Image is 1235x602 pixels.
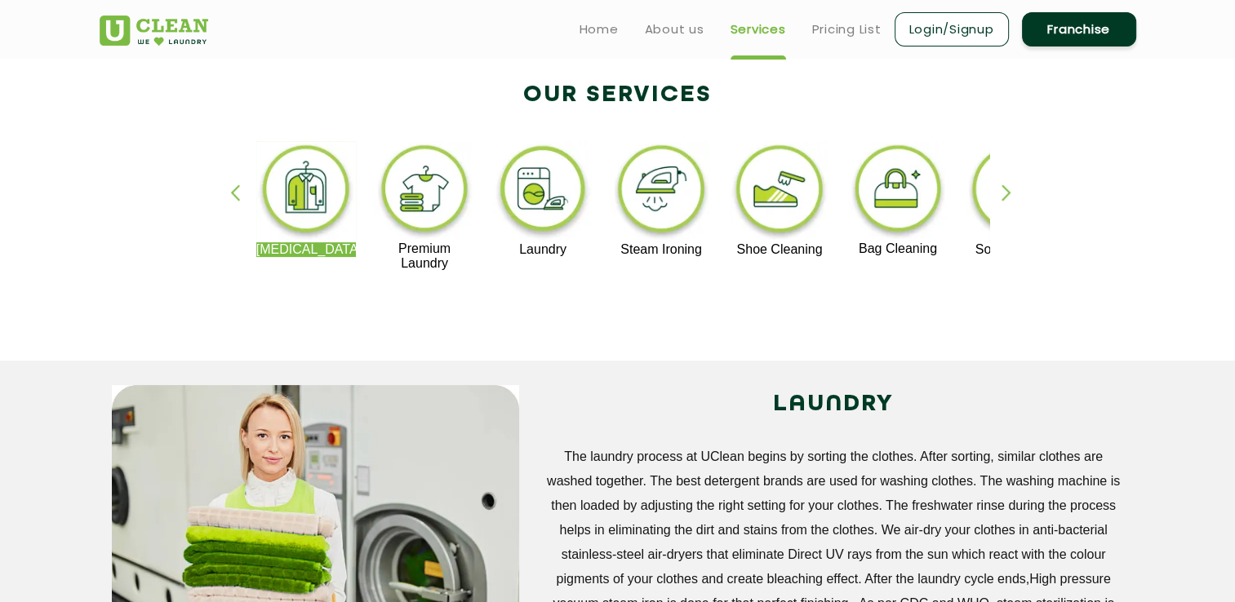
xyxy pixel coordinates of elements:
p: Laundry [493,242,593,257]
a: Services [731,20,786,39]
img: laundry_cleaning_11zon.webp [493,141,593,242]
p: [MEDICAL_DATA] [256,242,357,257]
a: Login/Signup [895,12,1009,46]
p: Sofa Cleaning [966,242,1066,257]
img: sofa_cleaning_11zon.webp [966,141,1066,242]
a: Franchise [1022,12,1136,46]
p: Shoe Cleaning [730,242,830,257]
p: Steam Ironing [611,242,712,257]
img: dry_cleaning_11zon.webp [256,141,357,242]
a: Pricing List [812,20,882,39]
a: About us [645,20,704,39]
img: shoe_cleaning_11zon.webp [730,141,830,242]
p: Premium Laundry [375,241,475,271]
img: premium_laundry_cleaning_11zon.webp [375,141,475,241]
a: Home [580,20,619,39]
img: steam_ironing_11zon.webp [611,141,712,242]
img: UClean Laundry and Dry Cleaning [100,15,208,46]
img: bag_cleaning_11zon.webp [848,141,948,241]
h2: LAUNDRY [544,385,1124,424]
p: Bag Cleaning [848,241,948,256]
